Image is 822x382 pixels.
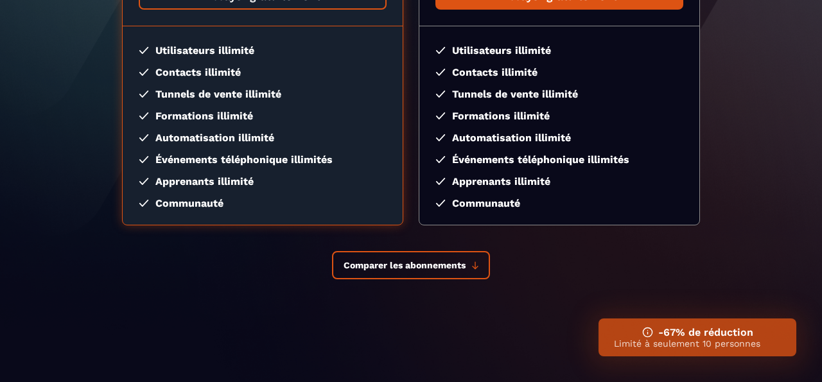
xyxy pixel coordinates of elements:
p: Limité à seulement 10 personnes [614,338,781,349]
li: Automatisation illimité [139,132,387,144]
li: Apprenants illimité [139,175,387,187]
h3: -67% de réduction [614,326,781,338]
img: checked [139,178,149,185]
li: Tunnels de vente illimité [435,88,683,100]
button: Comparer les abonnements [332,251,490,279]
li: Événements téléphonique illimités [139,153,387,166]
img: checked [139,47,149,54]
img: checked [435,134,446,141]
li: Contacts illimité [139,66,387,78]
img: checked [139,134,149,141]
li: Communauté [139,197,387,209]
li: Formations illimité [139,110,387,122]
img: checked [435,91,446,98]
img: checked [435,47,446,54]
li: Utilisateurs illimité [435,44,683,56]
li: Formations illimité [435,110,683,122]
li: Automatisation illimité [435,132,683,144]
img: checked [435,178,446,185]
span: Comparer les abonnements [344,260,466,270]
img: checked [139,69,149,76]
img: checked [435,69,446,76]
li: Utilisateurs illimité [139,44,387,56]
img: checked [435,156,446,163]
li: Événements téléphonique illimités [435,153,683,166]
li: Contacts illimité [435,66,683,78]
img: checked [139,91,149,98]
li: Communauté [435,197,683,209]
li: Tunnels de vente illimité [139,88,387,100]
img: ifno [642,327,653,338]
img: checked [139,156,149,163]
li: Apprenants illimité [435,175,683,187]
img: checked [435,200,446,207]
img: checked [139,200,149,207]
img: checked [435,112,446,119]
img: checked [139,112,149,119]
